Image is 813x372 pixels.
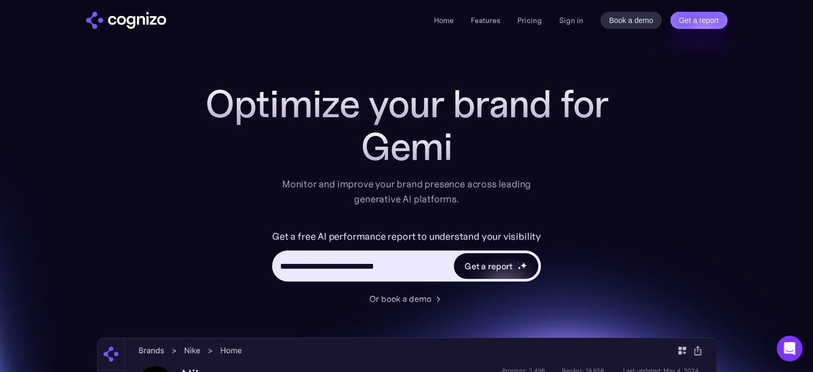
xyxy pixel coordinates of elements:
h1: Optimize your brand for [193,82,621,125]
form: Hero URL Input Form [272,228,541,287]
div: Get a report [464,260,513,272]
a: Or book a demo [369,292,444,305]
label: Get a free AI performance report to understand your visibility [272,228,541,245]
img: cognizo logo [86,12,166,29]
a: Get a reportstarstarstar [453,252,539,280]
a: Pricing [517,16,542,25]
img: star [517,266,521,270]
a: Sign in [559,14,583,27]
div: Or book a demo [369,292,431,305]
a: Get a report [670,12,727,29]
div: Monitor and improve your brand presence across leading generative AI platforms. [275,177,538,207]
div: Open Intercom Messenger [777,336,802,361]
img: star [520,262,527,269]
a: Book a demo [600,12,662,29]
a: Home [434,16,454,25]
a: Features [471,16,500,25]
img: star [517,262,519,264]
a: home [86,12,166,29]
div: Gemi [193,125,621,168]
